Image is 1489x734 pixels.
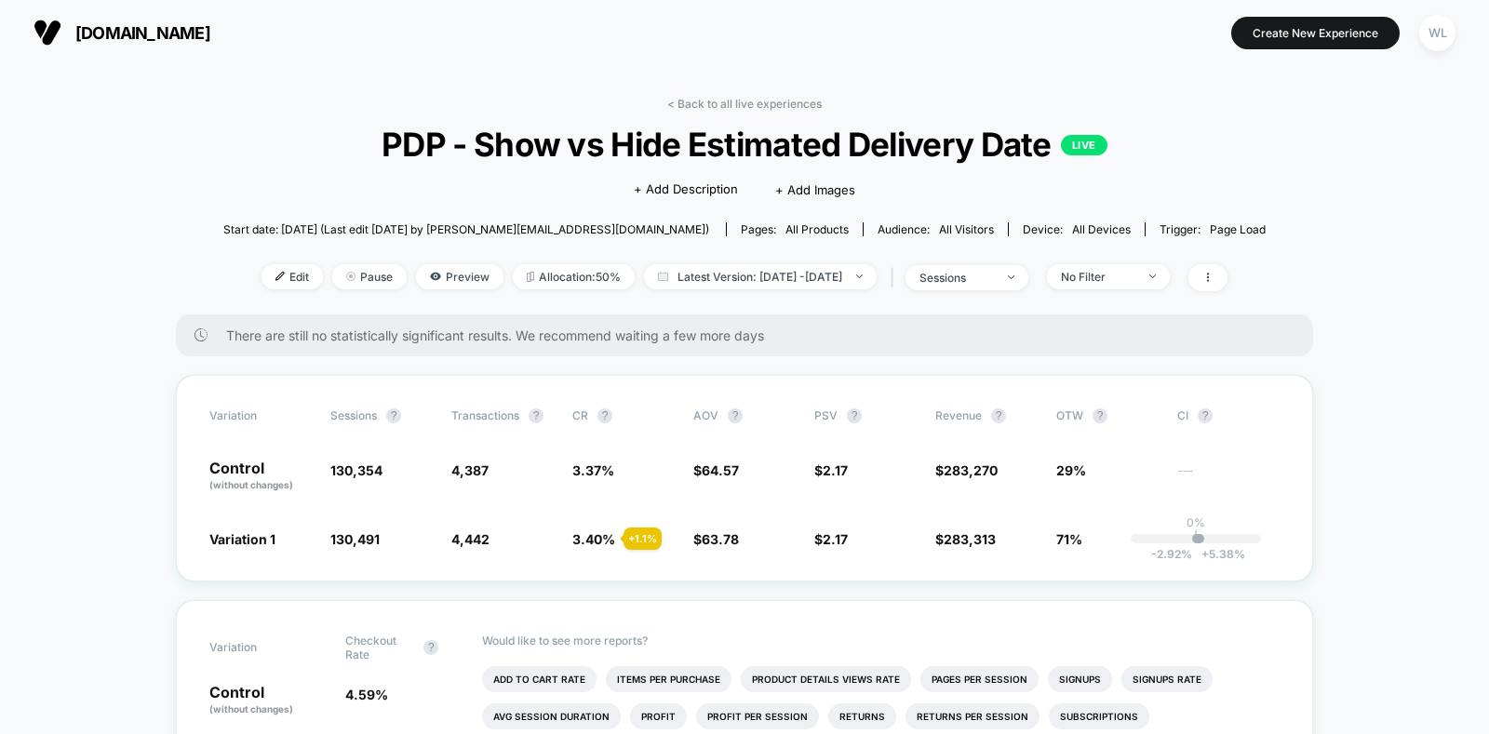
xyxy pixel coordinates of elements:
[275,272,285,281] img: edit
[1177,465,1280,492] span: ---
[1056,408,1159,423] span: OTW
[223,222,709,236] span: Start date: [DATE] (Last edit [DATE] by [PERSON_NAME][EMAIL_ADDRESS][DOMAIN_NAME])
[527,272,534,282] img: rebalance
[823,531,848,547] span: 2.17
[332,264,407,289] span: Pause
[693,408,718,422] span: AOV
[1061,270,1135,284] div: No Filter
[785,222,849,236] span: all products
[1151,547,1192,561] span: -2.92 %
[513,264,635,289] span: Allocation: 50%
[814,531,848,547] span: $
[741,666,911,692] li: Product Details Views Rate
[741,222,849,236] div: Pages:
[667,97,822,111] a: < Back to all live experiences
[482,703,621,729] li: Avg Session Duration
[1187,515,1205,529] p: 0%
[828,703,896,729] li: Returns
[693,462,739,478] span: $
[1414,14,1461,52] button: WL
[482,666,597,692] li: Add To Cart Rate
[702,462,739,478] span: 64.57
[634,180,738,199] span: + Add Description
[28,18,216,47] button: [DOMAIN_NAME]
[814,408,838,422] span: PSV
[823,462,848,478] span: 2.17
[1160,222,1266,236] div: Trigger:
[1008,275,1014,279] img: end
[935,408,982,422] span: Revenue
[775,182,855,197] span: + Add Images
[814,462,848,478] span: $
[644,264,877,289] span: Latest Version: [DATE] - [DATE]
[728,408,743,423] button: ?
[346,272,355,281] img: end
[878,222,994,236] div: Audience:
[209,408,312,423] span: Variation
[886,264,905,291] span: |
[658,272,668,281] img: calendar
[330,462,382,478] span: 130,354
[696,703,819,729] li: Profit Per Session
[209,531,275,547] span: Variation 1
[386,408,401,423] button: ?
[693,531,739,547] span: $
[1198,408,1213,423] button: ?
[944,531,996,547] span: 283,313
[905,703,1040,729] li: Returns Per Session
[529,408,543,423] button: ?
[597,408,612,423] button: ?
[856,274,863,278] img: end
[991,408,1006,423] button: ?
[1093,408,1107,423] button: ?
[1201,547,1209,561] span: +
[630,703,687,729] li: Profit
[345,634,414,661] span: Checkout Rate
[345,687,388,702] span: 4.59 %
[416,264,503,289] span: Preview
[262,264,323,289] span: Edit
[482,634,1281,647] p: Would like to see more reports?
[75,23,210,43] span: [DOMAIN_NAME]
[572,408,588,422] span: CR
[1194,529,1198,543] p: |
[1419,15,1455,51] div: WL
[1056,531,1082,547] span: 71%
[919,271,994,285] div: sessions
[209,460,312,492] p: Control
[451,462,489,478] span: 4,387
[1192,547,1245,561] span: 5.38 %
[1210,222,1266,236] span: Page Load
[209,685,327,716] p: Control
[226,327,1276,343] span: There are still no statistically significant results. We recommend waiting a few more days
[330,408,377,422] span: Sessions
[1149,274,1156,278] img: end
[1061,135,1107,155] p: LIVE
[423,640,438,655] button: ?
[209,479,293,490] span: (without changes)
[34,19,61,47] img: Visually logo
[624,527,662,550] div: + 1.1 %
[451,408,519,422] span: Transactions
[209,703,293,714] span: (without changes)
[847,408,862,423] button: ?
[1008,222,1145,236] span: Device:
[572,462,614,478] span: 3.37 %
[702,531,739,547] span: 63.78
[935,462,998,478] span: $
[944,462,998,478] span: 283,270
[1072,222,1131,236] span: all devices
[920,666,1039,692] li: Pages Per Session
[1049,703,1149,729] li: Subscriptions
[451,531,490,547] span: 4,442
[606,666,731,692] li: Items Per Purchase
[939,222,994,236] span: All Visitors
[275,125,1214,164] span: PDP - Show vs Hide Estimated Delivery Date
[330,531,380,547] span: 130,491
[209,634,312,661] span: Variation
[1056,462,1086,478] span: 29%
[1121,666,1213,692] li: Signups Rate
[935,531,996,547] span: $
[1177,408,1280,423] span: CI
[1231,17,1400,49] button: Create New Experience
